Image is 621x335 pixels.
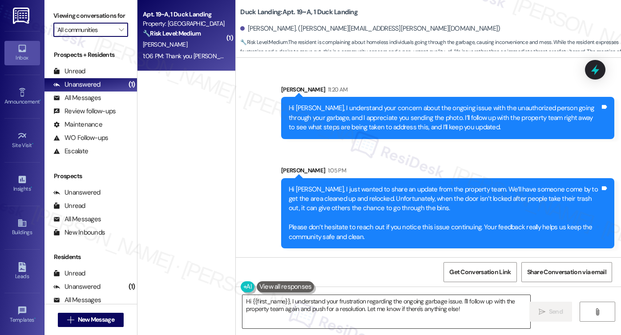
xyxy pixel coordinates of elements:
span: • [31,184,32,191]
div: [PERSON_NAME]. ([PERSON_NAME][EMAIL_ADDRESS][PERSON_NAME][DOMAIN_NAME]) [240,24,500,33]
span: • [34,315,36,322]
div: Prospects [44,171,137,181]
span: : The resident is complaining about homeless individuals going through the garbage, causing incon... [240,38,621,66]
textarea: Hi {{first_name}}, I understand your frustration regarding the ongoing garbage issue. I'll follow... [242,295,530,328]
div: Property: [GEOGRAPHIC_DATA] [143,19,225,28]
div: Hi [PERSON_NAME], I understand your concern about the ongoing issue with the unauthorized person ... [289,104,600,132]
i:  [119,26,124,33]
label: Viewing conversations for [53,9,128,23]
i:  [539,308,545,315]
a: Inbox [4,41,40,65]
div: (1) [126,78,137,92]
a: Leads [4,259,40,283]
div: All Messages [53,215,101,224]
div: Unanswered [53,282,101,291]
strong: 🔧 Risk Level: Medium [240,39,287,46]
div: Unanswered [53,80,101,89]
a: Site Visit • [4,128,40,152]
div: 1:05 PM [326,166,346,175]
button: Share Conversation via email [521,262,612,282]
div: Unread [53,269,85,278]
div: Escalate [53,147,88,156]
button: Send [529,302,573,322]
a: Buildings [4,215,40,239]
div: Unread [53,67,85,76]
div: Unread [53,201,85,211]
div: All Messages [53,93,101,103]
span: Share Conversation via email [527,267,606,277]
span: • [32,141,33,147]
i:  [67,316,74,323]
div: WO Follow-ups [53,133,108,143]
div: 11:20 AM [326,85,348,94]
button: New Message [58,313,124,327]
div: Residents [44,252,137,262]
i:  [594,308,601,315]
span: Send [549,307,563,316]
span: New Message [78,315,114,324]
b: Duck Landing: Apt. 19~A, 1 Duck Landing [240,8,358,17]
input: All communities [57,23,114,37]
img: ResiDesk Logo [13,8,31,24]
div: Prospects + Residents [44,50,137,60]
div: Hi [PERSON_NAME], I just wanted to share an update from the property team. We’ll have someone com... [289,185,600,242]
a: Templates • [4,303,40,327]
div: [PERSON_NAME] [281,85,614,97]
div: Maintenance [53,120,102,129]
div: All Messages [53,295,101,305]
button: Get Conversation Link [444,262,516,282]
div: (1) [126,280,137,294]
div: Review follow-ups [53,107,116,116]
div: New Inbounds [53,228,105,237]
span: • [40,97,41,104]
div: 1:06 PM: Thank you [PERSON_NAME]. [143,52,239,60]
a: Insights • [4,172,40,196]
div: Apt. 19~A, 1 Duck Landing [143,10,225,19]
strong: 🔧 Risk Level: Medium [143,29,201,37]
span: [PERSON_NAME] [143,40,187,48]
span: Get Conversation Link [449,267,511,277]
div: [PERSON_NAME] [281,166,614,178]
div: Unanswered [53,188,101,197]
